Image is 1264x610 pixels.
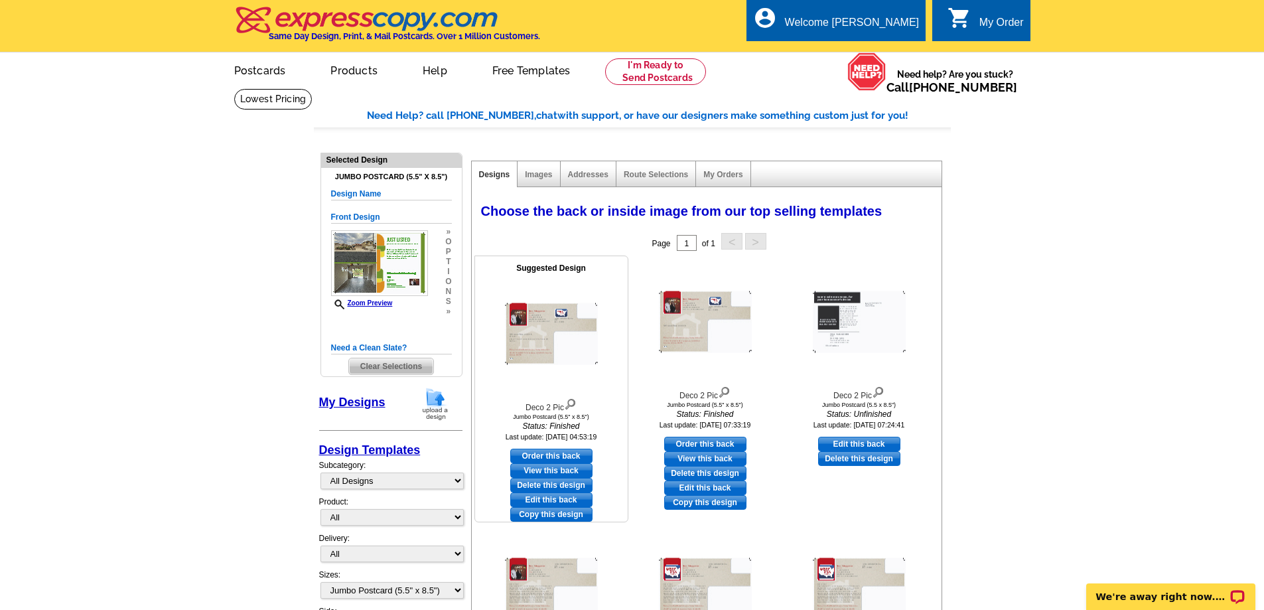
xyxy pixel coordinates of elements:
div: Jumbo Postcard (5.5 x 8.5") [786,402,932,408]
a: Delete this design [818,451,900,466]
b: Suggested Design [516,264,586,273]
a: use this design [664,437,746,451]
h4: Jumbo Postcard (5.5" x 8.5") [331,173,452,181]
a: Designs [479,170,510,179]
h5: Front Design [331,211,452,224]
span: Page [652,239,670,248]
a: My Orders [703,170,742,179]
a: Addresses [568,170,608,179]
span: o [445,277,451,287]
span: o [445,237,451,247]
span: n [445,287,451,297]
small: Last update: [DATE] 07:24:41 [813,421,905,429]
span: » [445,307,451,317]
h4: Same Day Design, Print, & Mail Postcards. Over 1 Million Customers. [269,31,540,41]
span: Clear Selections [349,358,433,374]
a: Design Templates [319,443,421,457]
h5: Design Name [331,188,452,200]
button: < [721,233,742,250]
span: s [445,297,451,307]
div: Deco 2 Pic [786,384,932,402]
img: small-thumb.jpg [331,230,428,296]
img: upload-design [418,387,453,421]
div: Need Help? call [PHONE_NUMBER], with support, or have our designers make something custom just fo... [367,108,951,123]
span: of 1 [702,239,715,248]
a: edit this design [510,493,593,507]
span: i [445,267,451,277]
span: » [445,227,451,237]
small: Last update: [DATE] 04:53:19 [506,433,597,441]
a: Delete this design [510,478,593,493]
h5: Need a Clean Slate? [331,342,452,354]
div: Deco 2 Pic [478,396,624,414]
div: Subcategory: [319,459,462,496]
a: Copy this design [510,507,593,522]
a: shopping_cart My Order [948,15,1024,31]
div: My Order [979,17,1024,35]
a: Delete this design [664,466,746,481]
div: Deco 2 Pic [632,384,778,402]
img: view design details [564,396,577,410]
img: view design details [872,384,884,398]
i: Status: Finished [632,408,778,420]
a: Help [401,54,468,85]
a: View this back [664,451,746,466]
a: Route Selections [624,170,688,179]
a: [PHONE_NUMBER] [909,80,1017,94]
img: view design details [718,384,731,398]
div: Jumbo Postcard (5.5" x 8.5") [632,402,778,408]
div: Welcome [PERSON_NAME] [785,17,919,35]
iframe: LiveChat chat widget [1078,568,1264,610]
span: Need help? Are you stuck? [886,68,1024,94]
a: Free Templates [471,54,592,85]
img: Deco 2 Pic [813,291,906,353]
a: use this design [818,437,900,451]
a: Zoom Preview [331,299,393,307]
div: Product: [319,496,462,532]
span: Choose the back or inside image from our top selling templates [481,204,882,218]
div: Jumbo Postcard (5.5" x 8.5") [478,414,624,420]
div: Selected Design [321,153,462,166]
small: Last update: [DATE] 07:33:19 [660,421,751,429]
a: View this back [510,463,593,478]
div: Delivery: [319,532,462,569]
img: Deco 2 Pic [659,291,752,353]
span: t [445,257,451,267]
button: > [745,233,766,250]
span: p [445,247,451,257]
span: Call [886,80,1017,94]
a: My Designs [319,396,386,409]
a: Postcards [213,54,307,85]
a: Images [525,170,552,179]
a: use this design [510,449,593,463]
div: Sizes: [319,569,462,605]
i: account_circle [753,6,777,30]
i: shopping_cart [948,6,971,30]
a: Products [309,54,399,85]
i: Status: Finished [478,420,624,432]
span: chat [536,110,557,121]
a: Copy this design [664,495,746,510]
a: Same Day Design, Print, & Mail Postcards. Over 1 Million Customers. [234,16,540,41]
a: edit this design [664,481,746,495]
img: Deco 2 Pic [505,303,598,365]
i: Status: Unfinished [786,408,932,420]
img: help [847,52,886,91]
